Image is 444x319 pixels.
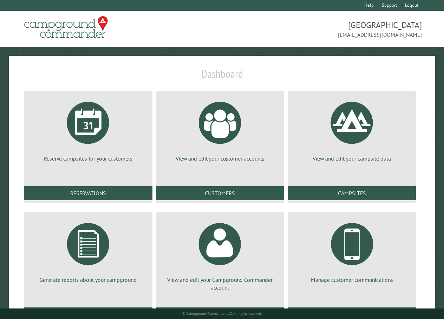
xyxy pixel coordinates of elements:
small: © Campground Commander LLC. All rights reserved. [182,311,262,316]
a: View and edit your Campground Commander account [164,218,276,292]
p: View and edit your customer accounts [164,155,276,162]
p: View and edit your Campground Commander account [164,276,276,292]
a: Reserve campsites for your customers [32,96,144,162]
a: Generate reports about your campground [32,218,144,284]
a: View and edit your campsite data [296,96,407,162]
p: Manage customer communications [296,276,407,284]
a: Customers [156,186,284,200]
a: Manage customer communications [296,218,407,284]
a: Reservations [24,186,152,200]
p: Generate reports about your campground [32,276,144,284]
p: Reserve campsites for your customers [32,155,144,162]
span: [GEOGRAPHIC_DATA] [EMAIL_ADDRESS][DOMAIN_NAME] [222,19,422,39]
a: View and edit your customer accounts [164,96,276,162]
a: Campsites [288,186,416,200]
p: View and edit your campsite data [296,155,407,162]
img: Campground Commander [22,14,110,41]
h1: Dashboard [22,67,422,86]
